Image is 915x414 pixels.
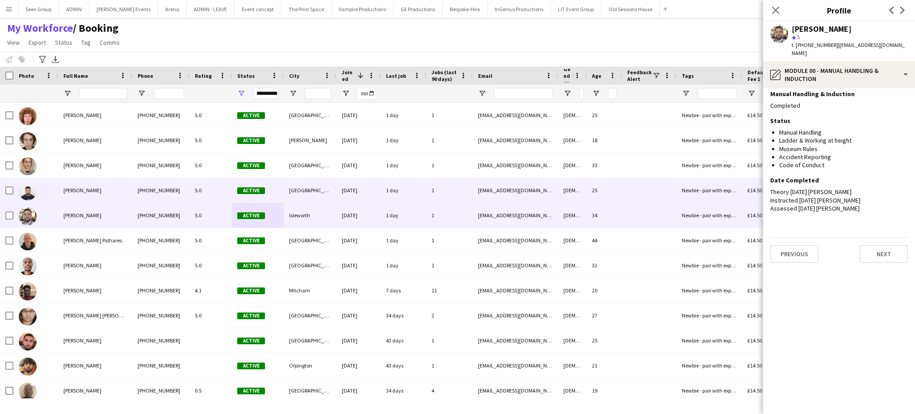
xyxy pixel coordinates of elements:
button: Old Sessions House [601,0,660,18]
div: 4.1 [189,278,232,303]
div: [EMAIL_ADDRESS][DOMAIN_NAME] [473,228,558,253]
img: Alfie Dyer [19,107,37,125]
span: Active [237,137,265,144]
span: Active [237,287,265,294]
div: Orpington [284,353,336,378]
div: 1 [426,328,473,353]
button: Open Filter Menu [63,89,71,97]
span: Tags [682,72,694,79]
li: Ladder & Working at height [779,136,908,144]
button: InGenius Productions [487,0,551,18]
span: [PERSON_NAME] [63,362,101,369]
div: [PHONE_NUMBER] [132,153,189,177]
div: [EMAIL_ADDRESS][DOMAIN_NAME] [473,353,558,378]
span: View [7,38,20,46]
div: [DEMOGRAPHIC_DATA] [558,303,587,328]
span: Tag [81,38,91,46]
button: ADMIN [59,0,89,18]
div: 5.0 [189,178,232,203]
div: [EMAIL_ADDRESS][DOMAIN_NAME] [473,128,558,152]
div: [DEMOGRAPHIC_DATA] [558,128,587,152]
button: Open Filter Menu [747,89,756,97]
span: £14.50 [747,112,762,118]
img: Dayo Oyerinde [19,283,37,300]
div: 32 [587,253,622,278]
img: Caleb Caffoor [19,182,37,200]
div: [DEMOGRAPHIC_DATA] [558,153,587,177]
div: [PHONE_NUMBER] [132,203,189,228]
span: Joined [342,69,354,82]
button: ADMIN - LEAVE [187,0,235,18]
div: [DEMOGRAPHIC_DATA] [558,278,587,303]
span: Status [237,72,255,79]
div: Newbie - pair with experienced crew [676,328,742,353]
div: Newbie - pair with experienced crew [676,103,742,127]
span: t. [PHONE_NUMBER] [792,42,838,48]
span: £14.50 [747,162,762,169]
div: [DATE] [336,128,381,152]
div: 5.0 [189,153,232,177]
div: 44 [587,228,622,253]
div: 5.0 [189,228,232,253]
app-action-btn: Advanced filters [37,54,48,65]
span: £14.50 [747,137,762,144]
span: [PERSON_NAME] [63,162,101,169]
div: Newbie - pair with experienced crew [676,353,742,378]
span: Active [237,388,265,394]
span: [PERSON_NAME] [63,212,101,219]
button: Vampire Productions [332,0,394,18]
div: 27 [587,303,622,328]
input: Tags Filter Input [698,88,737,99]
span: £14.50 [747,237,762,244]
div: 18 [587,128,622,152]
img: Jacob Van Der Merwe [19,358,37,376]
span: 5 [797,34,800,40]
span: £14.50 [747,387,762,394]
span: Active [237,363,265,369]
div: 1 day [381,203,426,228]
div: Newbie - pair with experienced crew [676,253,742,278]
div: 1 day [381,253,426,278]
div: 1 day [381,153,426,177]
div: [EMAIL_ADDRESS][DOMAIN_NAME] [473,328,558,353]
span: [PERSON_NAME] [PERSON_NAME] [63,312,140,319]
img: Giorgio Minoletti [19,333,37,351]
div: 1 [426,228,473,253]
div: [EMAIL_ADDRESS][DOMAIN_NAME] [473,103,558,127]
input: Email Filter Input [494,88,553,99]
span: [PERSON_NAME] [63,262,101,269]
div: 43 days [381,328,426,353]
div: [EMAIL_ADDRESS][DOMAIN_NAME] [473,278,558,303]
div: [GEOGRAPHIC_DATA] [284,228,336,253]
div: 5.0 [189,128,232,152]
span: Email [478,72,492,79]
button: Previous [770,245,818,263]
span: Full Name [63,72,88,79]
span: Active [237,262,265,269]
span: Rating [195,72,212,79]
button: [PERSON_NAME] Events [89,0,158,18]
span: £14.50 [747,362,762,369]
div: Newbie - pair with experienced crew [676,278,742,303]
button: Bespoke-Hire [443,0,487,18]
div: [DATE] [336,378,381,403]
button: Open Filter Menu [138,89,146,97]
div: [PHONE_NUMBER] [132,128,189,152]
div: [DEMOGRAPHIC_DATA] [558,103,587,127]
app-action-btn: Export XLSX [50,54,61,65]
div: [DATE] [336,253,381,278]
span: Default Hourly Fee 1 [747,69,794,82]
img: Ells Jones [19,308,37,325]
div: Newbie - pair with experienced crew [676,153,742,177]
span: £14.50 [747,262,762,269]
button: Next [860,245,908,263]
button: Open Filter Menu [563,89,571,97]
div: 1 day [381,103,426,127]
span: [PERSON_NAME] [63,137,101,144]
div: 19 [587,378,622,403]
span: [PERSON_NAME] [63,337,101,344]
div: [EMAIL_ADDRESS][DOMAIN_NAME] [473,203,558,228]
div: [DEMOGRAPHIC_DATA] [558,378,587,403]
div: [PHONE_NUMBER] [132,303,189,328]
li: Code of Conduct [779,161,908,169]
